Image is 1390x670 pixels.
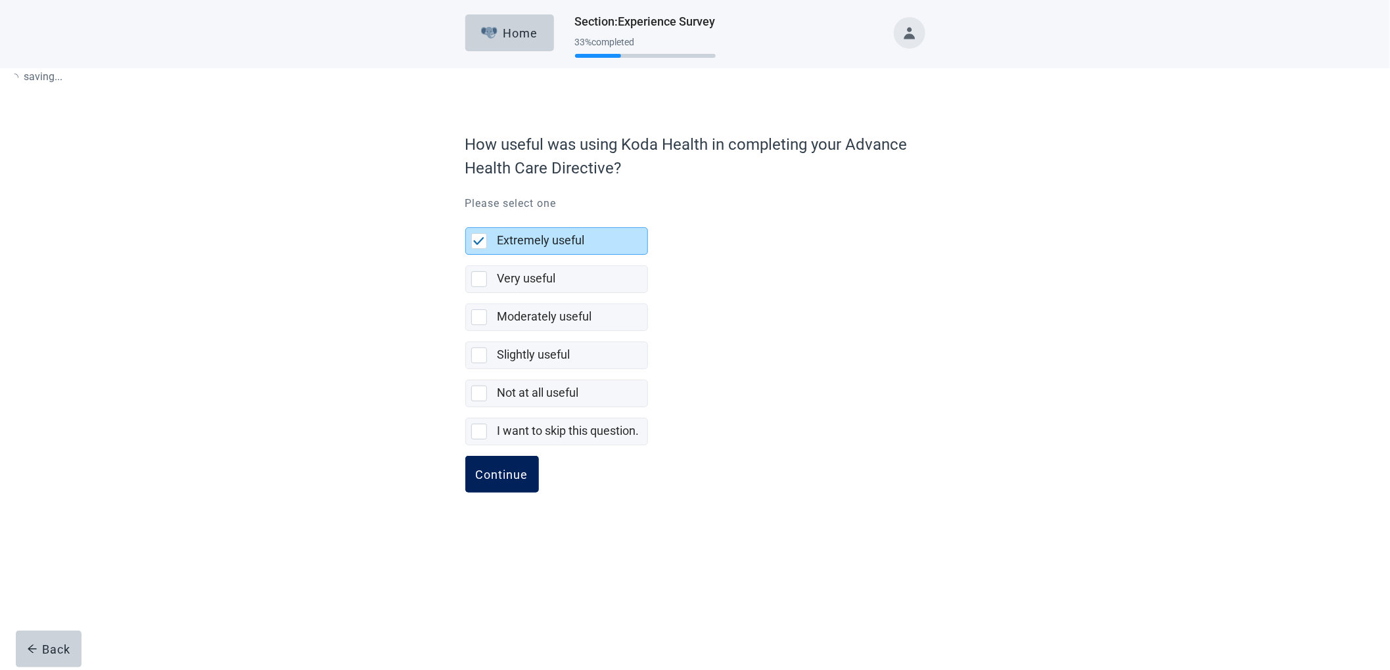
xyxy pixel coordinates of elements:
[575,12,716,31] h1: Section : Experience Survey
[465,265,648,293] div: Very useful, checkbox, not selected
[465,133,919,180] label: How useful was using Koda Health in completing your Advance Health Care Directive?
[11,68,62,85] p: saving ...
[465,196,925,212] p: Please select one
[575,32,716,64] div: Progress section
[498,309,592,323] label: Moderately useful
[465,342,648,369] div: Slightly useful, checkbox, not selected
[894,17,925,49] button: Toggle account menu
[465,418,648,445] div: I want to skip this question., checkbox, not selected
[498,271,556,285] label: Very useful
[465,303,648,331] div: Moderately useful, checkbox, not selected
[465,456,539,493] button: Continue
[498,233,585,247] label: Extremely useful
[575,37,716,47] div: 33 % completed
[498,424,639,437] label: I want to skip this question.
[498,347,570,361] label: Slightly useful
[481,27,498,39] img: Elephant
[476,468,528,481] div: Continue
[465,380,648,407] div: Not at all useful, checkbox, not selected
[498,386,579,399] label: Not at all useful
[465,14,554,51] button: ElephantHome
[27,644,37,654] span: arrow-left
[11,74,18,81] span: loading
[465,227,648,255] div: Extremely useful, checkbox, selected
[481,26,538,39] div: Home
[27,642,71,656] div: Back
[16,631,81,667] button: arrow-leftBack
